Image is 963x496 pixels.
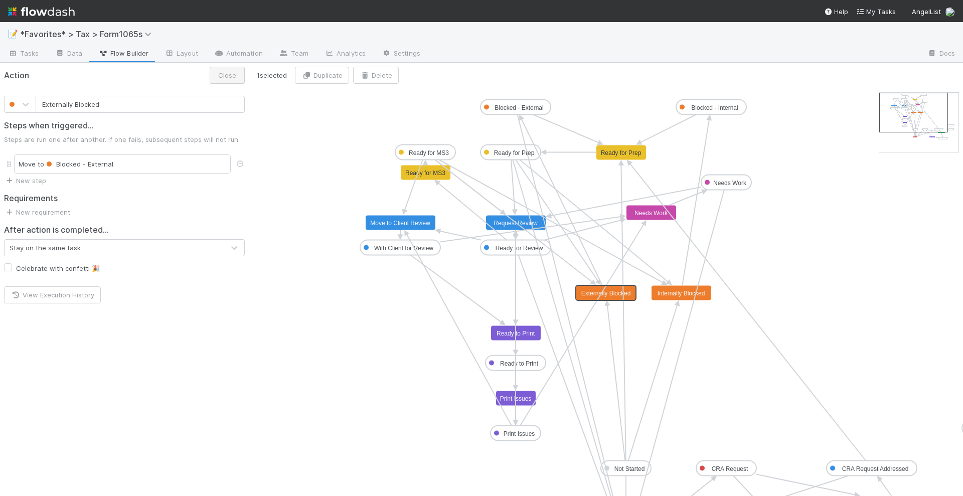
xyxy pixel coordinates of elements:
[206,46,271,62] a: Automation
[919,46,963,62] a: Docs
[912,8,941,16] span: AngelList
[257,70,287,80] span: 1 selected
[8,3,75,20] img: logo-inverted-e16ddd16eac7371096b0.svg
[4,225,109,235] h2: After action is completed...
[504,430,535,437] text: Print Issues
[47,46,90,62] a: Data
[4,121,245,130] h2: Steps when triggered...
[8,48,39,58] span: Tasks
[14,154,231,174] div: Move to
[712,465,748,472] text: CRA Request
[405,170,445,177] text: Ready for MS3
[824,7,848,17] div: Help
[271,46,316,62] a: Team
[44,160,113,168] span: Blocked - External
[658,290,705,297] text: Internally Blocked
[295,67,349,84] button: Duplicate
[98,48,148,58] span: Flow Builder
[374,46,428,62] a: Settings
[856,8,896,16] span: My Tasks
[316,46,374,62] a: Analytics
[4,177,46,185] a: New step
[4,134,245,144] p: Steps are run one after another. If one fails, subsequent steps will not run.
[634,210,668,217] text: Needs Work
[500,360,539,367] text: Ready to Print
[945,7,955,17] img: avatar_711f55b7-5a46-40da-996f-bc93b6b86381.png
[4,208,70,216] a: New requirement
[374,245,433,252] text: With Client for Review
[494,149,535,156] text: Ready for Prep
[500,395,532,402] text: Print Issues
[614,465,645,472] text: Not Started
[353,67,399,84] button: Delete
[842,465,909,472] text: CRA Request Addressed
[156,46,206,62] a: Layout
[581,290,631,297] text: Externally Blocked
[4,194,245,203] h2: Requirements
[494,220,538,227] text: Request Review
[856,7,896,17] a: My Tasks
[495,104,543,111] text: Blocked - External
[16,262,100,274] label: Celebrate with confetti 🎉
[496,245,543,252] text: Ready for Review
[4,286,101,303] button: View Execution History
[691,104,738,111] text: Blocked - Internal
[10,243,81,253] div: Stay on the same task
[409,149,449,156] text: Ready for MS3
[8,30,18,38] span: 📝
[210,67,245,84] button: Close
[90,46,156,62] a: Flow Builder
[601,149,641,156] text: Ready for Prep
[713,180,747,187] text: Needs Work
[497,330,535,337] text: Ready to Print
[20,29,156,39] span: *Favorites* > Tax > Form1065s
[4,69,29,82] span: Action
[370,220,430,227] text: Move to Client Review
